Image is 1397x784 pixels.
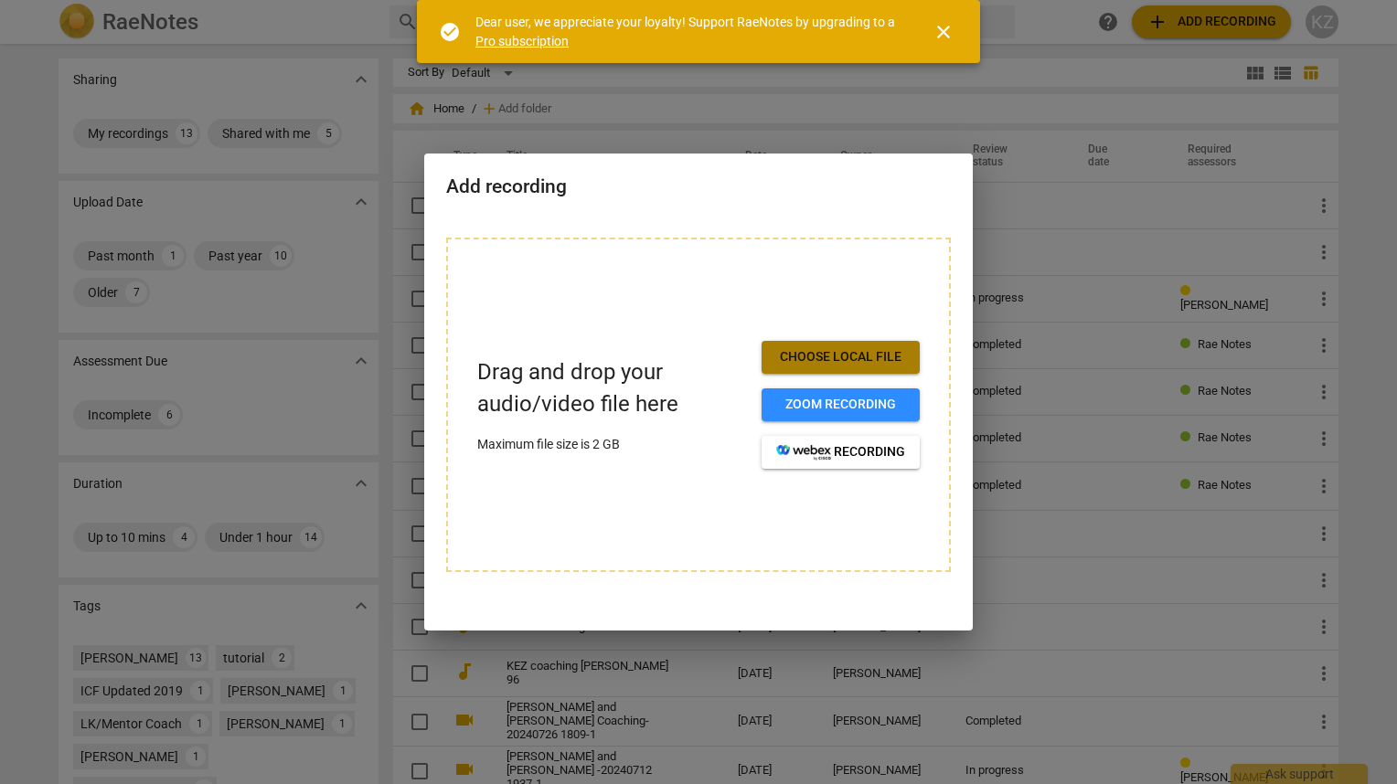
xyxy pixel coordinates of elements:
span: Zoom recording [776,396,905,414]
a: Pro subscription [475,34,569,48]
button: Close [922,10,965,54]
span: close [933,21,954,43]
p: Drag and drop your audio/video file here [477,356,747,420]
button: Zoom recording [762,388,920,421]
span: Choose local file [776,348,905,366]
span: recording [776,443,905,461]
div: Dear user, we appreciate your loyalty! Support RaeNotes by upgrading to a [475,13,900,50]
button: recording [762,436,920,469]
p: Maximum file size is 2 GB [477,435,747,454]
h2: Add recording [446,175,951,198]
span: check_circle [439,21,461,43]
button: Choose local file [762,341,920,374]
